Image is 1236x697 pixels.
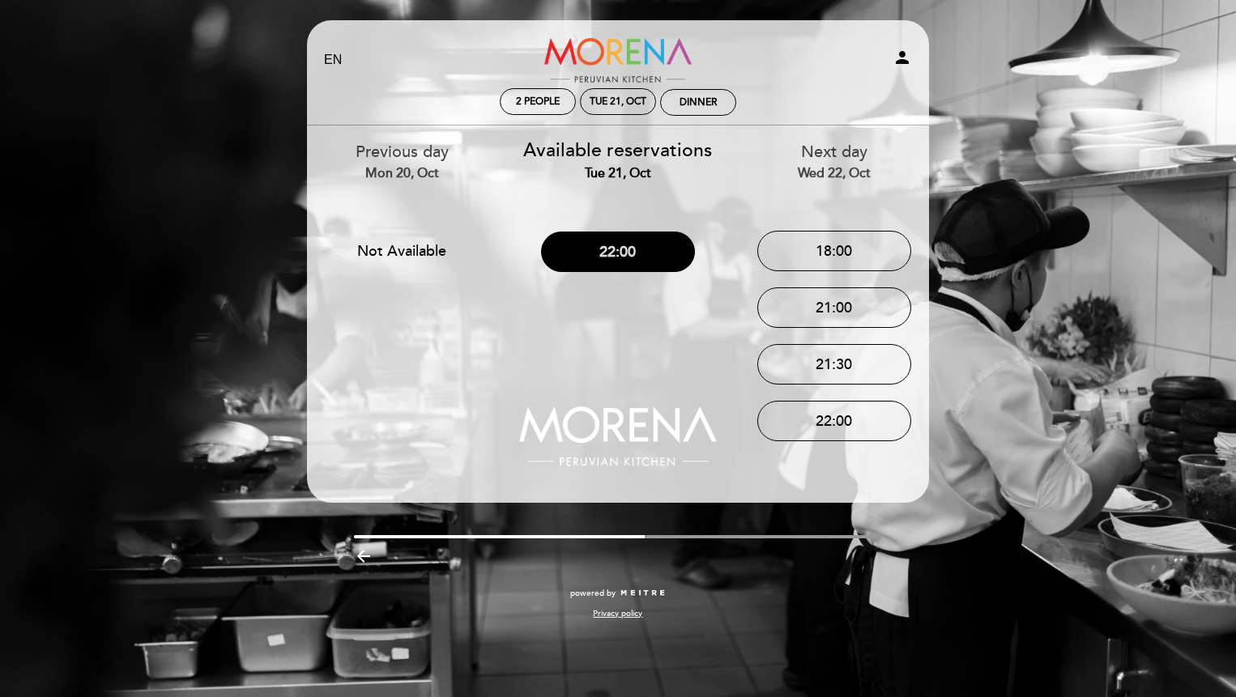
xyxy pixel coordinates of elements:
[757,231,911,271] button: 18:00
[541,232,695,272] button: 22:00
[517,38,719,83] a: Morena Peruvian Kitchen
[590,96,646,108] div: Tue 21, Oct
[757,401,911,441] button: 22:00
[738,141,930,182] div: Next day
[570,588,666,599] a: powered by
[893,48,912,67] i: person
[522,164,714,183] div: Tue 21, Oct
[306,164,498,183] div: Mon 20, Oct
[593,608,642,619] a: Privacy policy
[325,231,479,271] button: Not Available
[354,546,373,566] i: arrow_backward
[570,588,616,599] span: powered by
[893,48,912,73] button: person
[522,138,714,183] div: Available reservations
[680,96,717,108] div: Dinner
[738,164,930,183] div: Wed 22, Oct
[757,344,911,385] button: 21:30
[620,589,666,597] img: MEITRE
[757,287,911,328] button: 21:00
[516,96,560,108] span: 2 people
[306,141,498,182] div: Previous day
